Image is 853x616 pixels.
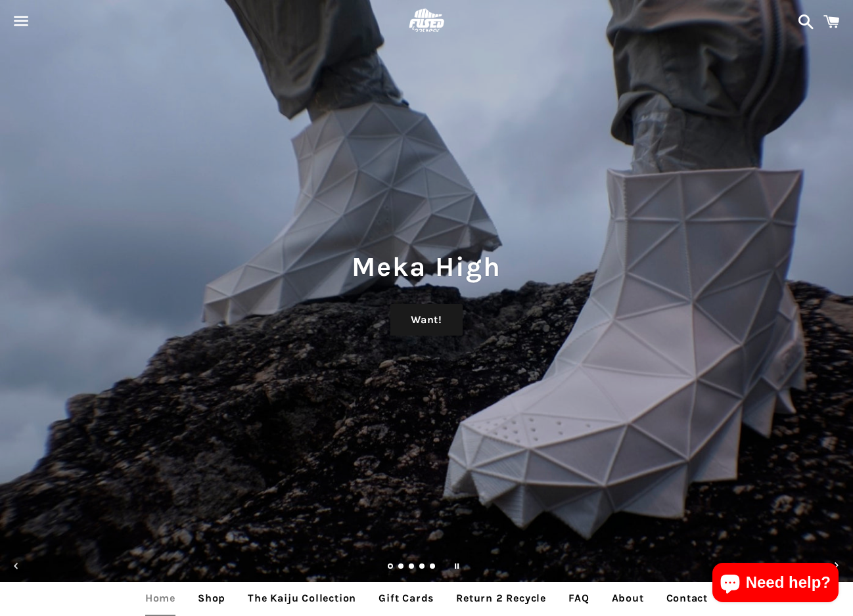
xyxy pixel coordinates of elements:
a: Return 2 Recycle [446,582,556,615]
a: The Kaiju Collection [238,582,366,615]
a: Load slide 2 [398,564,405,571]
button: Next slide [822,552,851,581]
a: Load slide 4 [419,564,426,571]
a: About [602,582,654,615]
inbox-online-store-chat: Shopify online store chat [708,563,842,605]
a: Want! [390,304,463,336]
a: FAQ [559,582,599,615]
a: Gift Cards [369,582,444,615]
a: Shop [188,582,235,615]
a: Contact [657,582,718,615]
button: Pause slideshow [442,552,471,581]
a: Home [135,582,185,615]
a: Load slide 5 [430,564,436,571]
button: Previous slide [2,552,31,581]
h1: Meka High [13,248,840,286]
a: Load slide 3 [409,564,415,571]
a: Slide 1, current [388,564,394,571]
